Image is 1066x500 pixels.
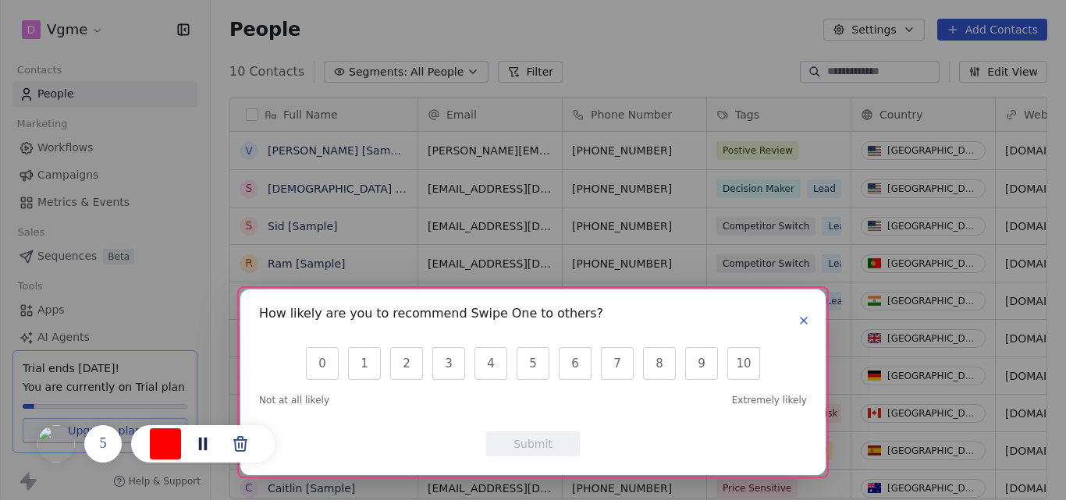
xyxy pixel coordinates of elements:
button: 1 [348,347,381,380]
button: 5 [517,347,549,380]
button: 7 [601,347,634,380]
button: 4 [474,347,507,380]
span: Not at all likely [259,394,329,406]
span: Extremely likely [732,394,807,406]
button: 8 [643,347,676,380]
button: 2 [390,347,423,380]
button: 3 [432,347,465,380]
h1: How likely are you to recommend Swipe One to others? [259,308,603,324]
button: 0 [306,347,339,380]
button: 10 [727,347,760,380]
button: 6 [559,347,592,380]
button: Submit [486,431,580,456]
button: 9 [685,347,718,380]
